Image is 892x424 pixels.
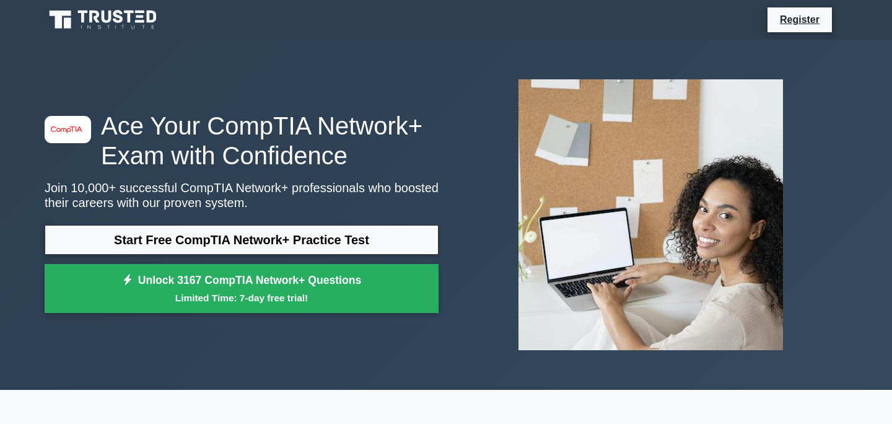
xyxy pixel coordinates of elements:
a: Register [772,12,827,27]
a: Unlock 3167 CompTIA Network+ QuestionsLimited Time: 7-day free trial! [45,264,439,314]
h1: Ace Your CompTIA Network+ Exam with Confidence [45,111,439,170]
a: Start Free CompTIA Network+ Practice Test [45,225,439,255]
p: Join 10,000+ successful CompTIA Network+ professionals who boosted their careers with our proven ... [45,180,439,210]
small: Limited Time: 7-day free trial! [60,291,423,305]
